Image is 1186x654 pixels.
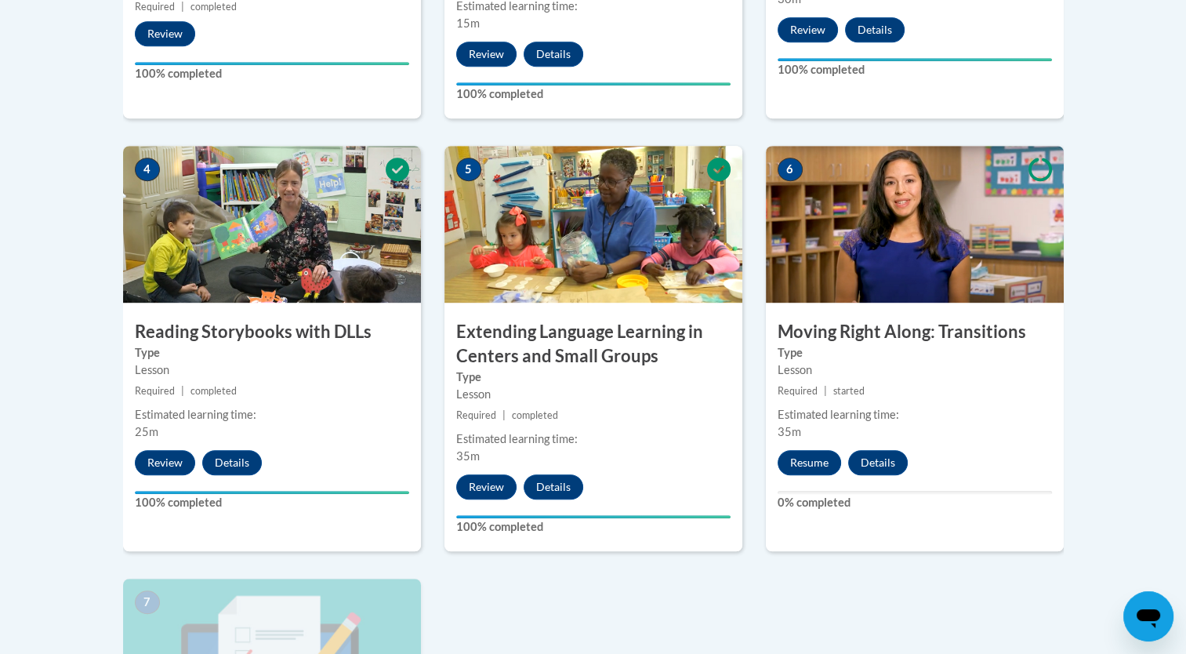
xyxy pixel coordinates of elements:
span: | [824,385,827,397]
label: Type [778,344,1052,362]
div: Estimated learning time: [456,431,731,448]
span: | [502,409,506,421]
iframe: Button to launch messaging window [1123,591,1173,641]
button: Details [845,17,905,42]
span: 15m [456,16,480,30]
label: 100% completed [135,494,409,511]
div: Your progress [456,82,731,85]
img: Course Image [123,146,421,303]
label: 100% completed [135,65,409,82]
span: 35m [456,449,480,463]
button: Resume [778,450,841,475]
span: Required [456,409,496,421]
div: Your progress [456,515,731,518]
button: Details [202,450,262,475]
button: Details [524,42,583,67]
span: completed [190,385,237,397]
h3: Reading Storybooks with DLLs [123,320,421,344]
span: | [181,1,184,13]
div: Lesson [456,386,731,403]
label: Type [456,369,731,386]
div: Lesson [778,362,1052,379]
div: Your progress [778,58,1052,61]
span: Required [135,385,175,397]
img: Course Image [766,146,1064,303]
img: Course Image [444,146,742,303]
label: 100% completed [456,85,731,103]
label: 100% completed [778,61,1052,78]
label: 0% completed [778,494,1052,511]
span: completed [512,409,558,421]
span: 7 [135,590,160,614]
div: Estimated learning time: [135,406,409,423]
button: Review [456,42,517,67]
span: 5 [456,158,481,181]
label: Type [135,344,409,362]
span: completed [190,1,237,13]
div: Lesson [135,362,409,379]
button: Review [135,450,195,475]
label: 100% completed [456,518,731,536]
span: Required [778,385,818,397]
span: 25m [135,425,158,438]
span: 35m [778,425,801,438]
div: Your progress [135,62,409,65]
button: Review [456,474,517,500]
span: Required [135,1,175,13]
h3: Moving Right Along: Transitions [766,320,1064,344]
span: started [833,385,865,397]
button: Review [778,17,838,42]
span: 6 [778,158,803,181]
button: Details [848,450,908,475]
button: Review [135,21,195,46]
div: Estimated learning time: [778,406,1052,423]
h3: Extending Language Learning in Centers and Small Groups [444,320,742,369]
span: 4 [135,158,160,181]
div: Your progress [135,491,409,494]
button: Details [524,474,583,500]
span: | [181,385,184,397]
